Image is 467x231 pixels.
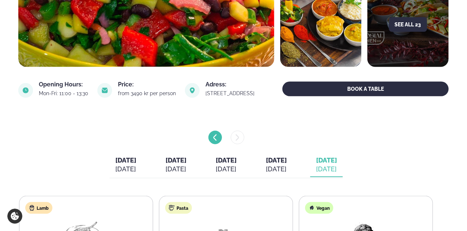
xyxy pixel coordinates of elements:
[266,156,287,164] span: [DATE]
[260,153,293,177] button: [DATE] [DATE]
[216,156,237,164] span: [DATE]
[205,82,256,87] div: Adress:
[305,202,333,214] div: Vegan
[18,83,33,98] img: image alt
[165,202,192,214] div: Pasta
[316,165,337,174] div: [DATE]
[231,131,244,144] button: menu-btn-right
[115,165,136,174] div: [DATE]
[205,89,256,98] a: link
[118,82,177,87] div: Price:
[169,205,175,211] img: pasta.svg
[25,202,52,214] div: Lamb
[118,90,177,96] div: from 3490 kr per person
[7,209,22,224] a: Cookie settings
[115,156,136,164] span: [DATE]
[166,156,186,164] span: [DATE]
[310,153,343,177] button: [DATE] [DATE]
[110,153,142,177] button: [DATE] [DATE]
[39,82,90,87] div: Opening Hours:
[166,165,186,174] div: [DATE]
[316,156,337,164] span: [DATE]
[29,205,35,211] img: Lamb.svg
[97,83,112,98] img: image alt
[185,83,200,98] img: image alt
[389,17,427,32] button: See all 23
[160,153,192,177] button: [DATE] [DATE]
[210,153,242,177] button: [DATE] [DATE]
[309,205,315,211] img: Vegan.svg
[39,90,90,96] div: Mon-Fri: 11:00 - 13:30
[282,82,449,96] button: BOOK A TABLE
[208,131,222,144] button: menu-btn-left
[216,165,237,174] div: [DATE]
[266,165,287,174] div: [DATE]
